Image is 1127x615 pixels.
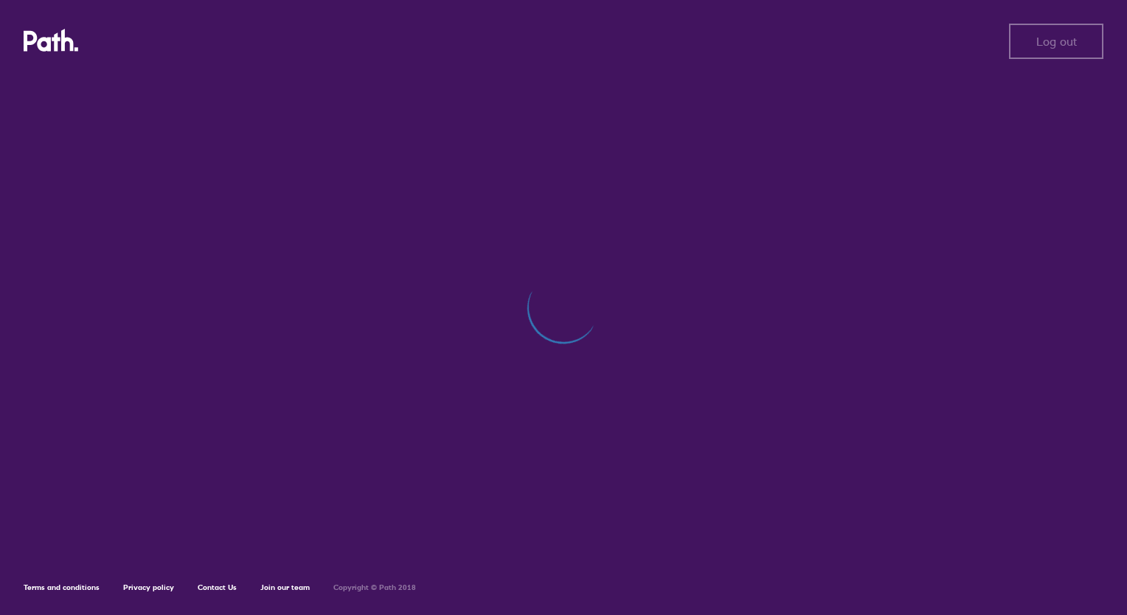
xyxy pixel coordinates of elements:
[123,583,174,592] a: Privacy policy
[198,583,237,592] a: Contact Us
[333,583,416,592] h6: Copyright © Path 2018
[24,583,100,592] a: Terms and conditions
[1036,35,1077,48] span: Log out
[260,583,310,592] a: Join our team
[1009,24,1103,59] button: Log out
